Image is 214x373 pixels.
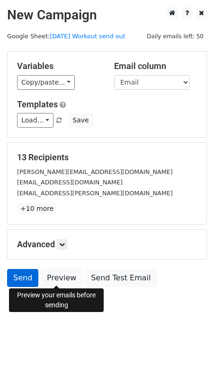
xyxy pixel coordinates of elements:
[17,75,75,90] a: Copy/paste...
[17,152,197,163] h5: 13 Recipients
[17,61,100,71] h5: Variables
[85,269,157,287] a: Send Test Email
[7,7,207,23] h2: New Campaign
[17,203,57,215] a: +10 more
[7,33,125,40] small: Google Sheet:
[17,113,53,128] a: Load...
[9,288,104,312] div: Preview your emails before sending
[143,33,207,40] a: Daily emails left: 50
[114,61,197,71] h5: Email column
[167,328,214,373] iframe: Chat Widget
[17,239,197,250] h5: Advanced
[41,269,82,287] a: Preview
[68,113,93,128] button: Save
[17,179,123,186] small: [EMAIL_ADDRESS][DOMAIN_NAME]
[17,168,173,175] small: [PERSON_NAME][EMAIL_ADDRESS][DOMAIN_NAME]
[17,190,173,197] small: [EMAIL_ADDRESS][PERSON_NAME][DOMAIN_NAME]
[143,31,207,42] span: Daily emails left: 50
[7,269,38,287] a: Send
[50,33,125,40] a: [DATE] Workout send out
[17,99,58,109] a: Templates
